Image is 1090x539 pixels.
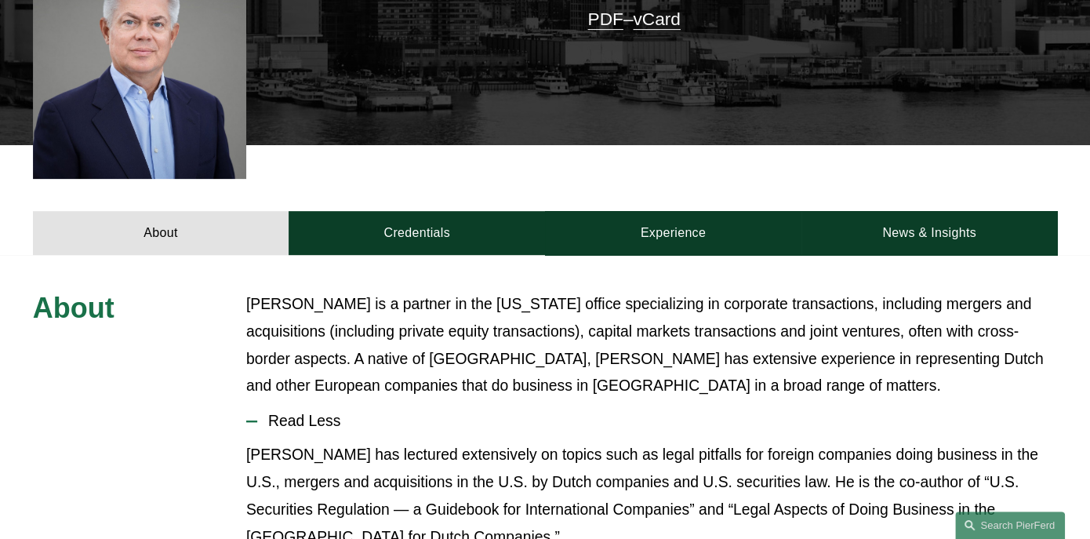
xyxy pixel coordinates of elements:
a: PDF [587,9,623,29]
a: About [33,211,289,255]
span: About [33,292,114,324]
p: [PERSON_NAME] is a partner in the [US_STATE] office specializing in corporate transactions, inclu... [246,291,1057,400]
a: Credentials [289,211,545,255]
a: News & Insights [801,211,1058,255]
a: vCard [633,9,680,29]
button: Read Less [246,401,1057,442]
a: Search this site [955,512,1065,539]
span: Read Less [257,413,1057,430]
a: Experience [545,211,801,255]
